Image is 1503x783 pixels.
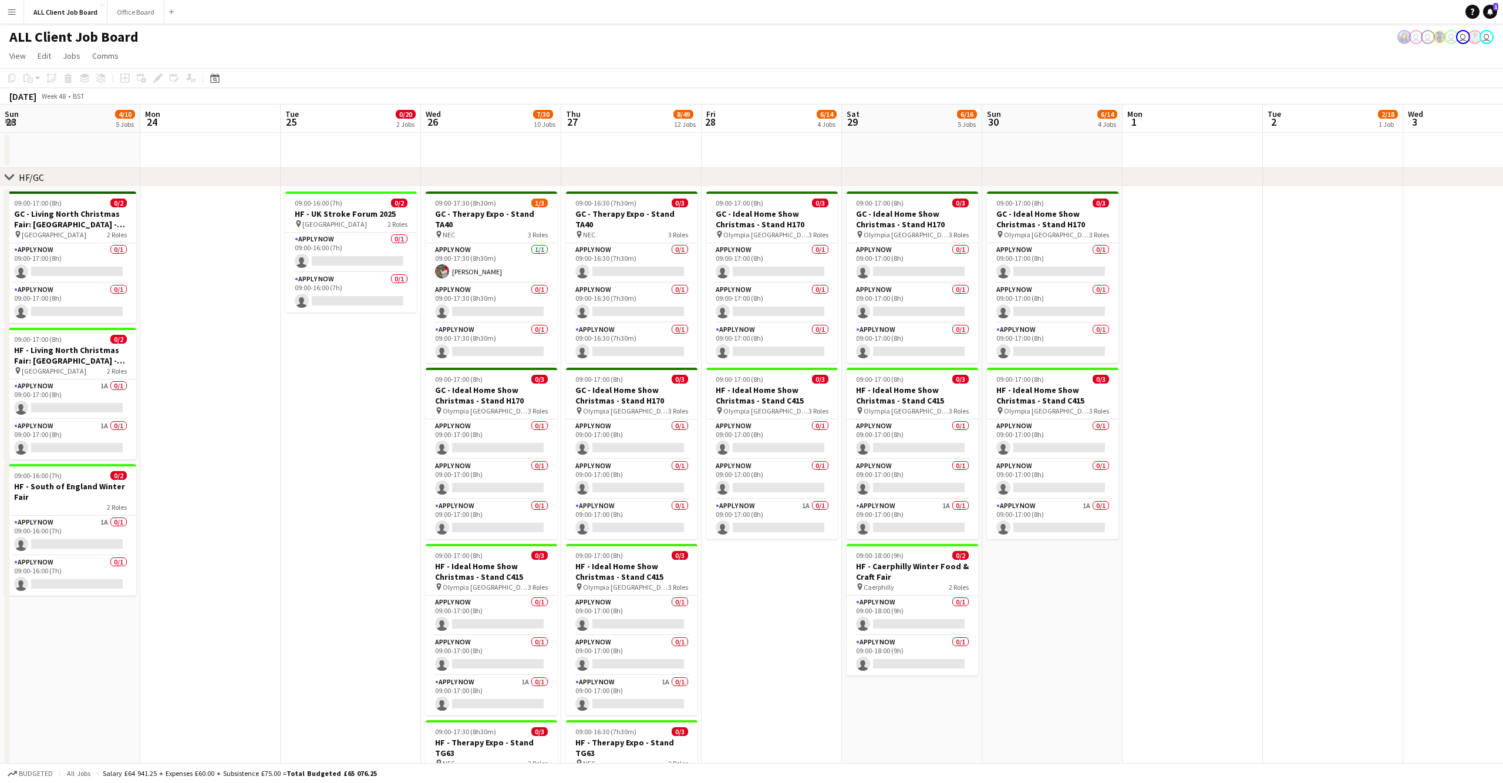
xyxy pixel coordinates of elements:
span: Budgeted [19,769,53,778]
app-card-role: APPLY NOW0/109:00-17:00 (8h) [706,243,838,283]
span: 09:00-17:00 (8h) [14,199,62,207]
span: Sun [987,109,1001,119]
span: 4/10 [115,110,135,119]
span: Olympia [GEOGRAPHIC_DATA] [864,406,949,415]
div: 09:00-17:00 (8h)0/3HF - Ideal Home Show Christmas - Stand C415 Olympia [GEOGRAPHIC_DATA]3 RolesAP... [566,544,697,715]
a: Edit [33,48,56,63]
app-job-card: 09:00-16:00 (7h)0/2HF - UK Stroke Forum 2025 [GEOGRAPHIC_DATA]2 RolesAPPLY NOW0/109:00-16:00 (7h)... [285,191,417,312]
app-job-card: 09:00-17:00 (8h)0/3GC - Ideal Home Show Christmas - Stand H170 Olympia [GEOGRAPHIC_DATA]3 RolesAP... [706,191,838,363]
span: 2 Roles [107,367,127,375]
app-job-card: 09:00-17:00 (8h)0/3HF - Ideal Home Show Christmas - Stand C415 Olympia [GEOGRAPHIC_DATA]3 RolesAP... [847,368,978,539]
span: Comms [92,51,119,61]
app-job-card: 09:00-17:00 (8h)0/3GC - Ideal Home Show Christmas - Stand H170 Olympia [GEOGRAPHIC_DATA]3 RolesAP... [566,368,697,539]
span: 0/3 [672,375,688,384]
app-user-avatar: Julie Renhard Gray [1444,30,1458,44]
span: 0/3 [812,375,828,384]
span: 3 Roles [668,759,688,768]
div: BST [73,92,85,100]
app-card-role: APPLY NOW0/109:00-17:00 (8h) [706,459,838,499]
span: 0/3 [812,199,828,207]
app-card-role: APPLY NOW0/109:00-17:00 (8h) [987,419,1118,459]
span: 09:00-18:00 (9h) [856,551,904,560]
span: 09:00-17:00 (8h) [856,375,904,384]
span: 0/3 [952,375,969,384]
app-card-role: APPLY NOW1A0/109:00-17:00 (8h) [706,499,838,539]
span: 3 Roles [1089,230,1109,239]
div: 09:00-17:00 (8h)0/3GC - Ideal Home Show Christmas - Stand H170 Olympia [GEOGRAPHIC_DATA]3 RolesAP... [847,191,978,363]
span: 6/16 [957,110,977,119]
app-user-avatar: Julia Weiland [1468,30,1482,44]
div: 09:00-16:30 (7h30m)0/3GC - Therapy Expo - Stand TA40 NEC3 RolesAPPLY NOW0/109:00-16:30 (7h30m) AP... [566,191,697,363]
span: 09:00-17:00 (8h) [996,375,1044,384]
span: 09:00-16:30 (7h30m) [575,199,636,207]
div: 09:00-17:00 (8h)0/2HF - Living North Christmas Fair: [GEOGRAPHIC_DATA] - Stand 30 [GEOGRAPHIC_DAT... [5,328,136,459]
div: 5 Jobs [958,120,976,129]
span: 3 Roles [949,406,969,415]
h3: GC - Ideal Home Show Christmas - Stand H170 [566,385,697,406]
app-card-role: APPLY NOW1A0/109:00-17:00 (8h) [5,419,136,459]
span: Mon [1127,109,1143,119]
div: Salary £64 941.25 + Expenses £60.00 + Subsistence £75.00 = [103,769,377,778]
span: All jobs [65,769,93,778]
span: 0/2 [110,335,127,344]
h3: GC - Living North Christmas Fair: [GEOGRAPHIC_DATA] - Stand EG5 [5,209,136,230]
span: 09:00-16:00 (7h) [14,471,62,480]
div: 2 Jobs [396,120,415,129]
app-card-role: APPLY NOW0/109:00-17:00 (8h) [847,459,978,499]
app-card-role: APPLY NOW0/109:00-17:00 (8h) [566,419,697,459]
span: 0/3 [672,551,688,560]
span: Caerphilly [864,583,894,592]
span: 25 [284,115,299,129]
app-card-role: APPLY NOW1A0/109:00-17:00 (8h) [426,676,557,715]
div: 09:00-17:00 (8h)0/2GC - Living North Christmas Fair: [GEOGRAPHIC_DATA] - Stand EG5 [GEOGRAPHIC_DA... [5,191,136,323]
div: [DATE] [9,90,36,102]
div: 09:00-17:00 (8h)0/3HF - Ideal Home Show Christmas - Stand C415 Olympia [GEOGRAPHIC_DATA]3 RolesAP... [706,368,838,539]
div: 09:00-16:00 (7h)0/2HF - South of England Winter Fair2 RolesAPPLY NOW1A0/109:00-16:00 (7h) APPLY N... [5,464,136,596]
span: 0/3 [531,375,548,384]
span: 6/14 [1097,110,1117,119]
span: 1 [1493,3,1498,11]
app-card-role: APPLY NOW0/109:00-17:00 (8h) [987,243,1118,283]
h3: HF - Ideal Home Show Christmas - Stand C415 [706,385,838,406]
span: Olympia [GEOGRAPHIC_DATA] [723,406,808,415]
span: Olympia [GEOGRAPHIC_DATA] [1004,406,1089,415]
span: 09:00-16:00 (7h) [295,199,342,207]
span: 3 Roles [808,230,828,239]
span: 09:00-17:00 (8h) [716,375,763,384]
span: 0/3 [672,199,688,207]
span: NEC [443,759,455,768]
app-card-role: APPLY NOW0/109:00-16:00 (7h) [5,556,136,596]
span: 0/3 [531,551,548,560]
app-card-role: APPLY NOW0/109:00-17:00 (8h) [5,283,136,323]
span: 09:00-17:00 (8h) [716,199,763,207]
div: 1 Job [1379,120,1397,129]
span: Olympia [GEOGRAPHIC_DATA] [583,406,668,415]
button: Office Board [107,1,164,23]
span: Fri [706,109,716,119]
span: 7/30 [533,110,553,119]
app-card-role: APPLY NOW0/109:00-17:00 (8h) [426,499,557,539]
div: 09:00-17:00 (8h)0/3HF - Ideal Home Show Christmas - Stand C415 Olympia [GEOGRAPHIC_DATA]3 RolesAP... [987,368,1118,539]
h3: HF - Caerphilly Winter Food & Craft Fair [847,561,978,582]
span: Mon [145,109,160,119]
span: NEC [583,230,595,239]
app-card-role: APPLY NOW0/109:00-17:00 (8h) [426,636,557,676]
app-user-avatar: Finance Team [1409,30,1423,44]
span: Olympia [GEOGRAPHIC_DATA] [864,230,949,239]
a: 1 [1483,5,1497,19]
app-job-card: 09:00-17:00 (8h)0/3GC - Ideal Home Show Christmas - Stand H170 Olympia [GEOGRAPHIC_DATA]3 RolesAP... [426,368,557,539]
span: 3 Roles [668,406,688,415]
span: Wed [426,109,441,119]
app-card-role: APPLY NOW0/109:00-17:00 (8h) [426,596,557,636]
span: 2 [1266,115,1281,129]
span: 0/2 [391,199,407,207]
app-card-role: APPLY NOW0/109:00-17:00 (8h) [847,243,978,283]
span: [GEOGRAPHIC_DATA] [302,220,367,228]
span: Olympia [GEOGRAPHIC_DATA] [723,230,808,239]
app-card-role: APPLY NOW1A0/109:00-17:00 (8h) [987,499,1118,539]
span: 1 [1125,115,1143,129]
app-card-role: APPLY NOW0/109:00-18:00 (9h) [847,596,978,636]
app-card-role: APPLY NOW0/109:00-16:30 (7h30m) [566,283,697,323]
span: 27 [564,115,581,129]
span: Olympia [GEOGRAPHIC_DATA] [443,406,528,415]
